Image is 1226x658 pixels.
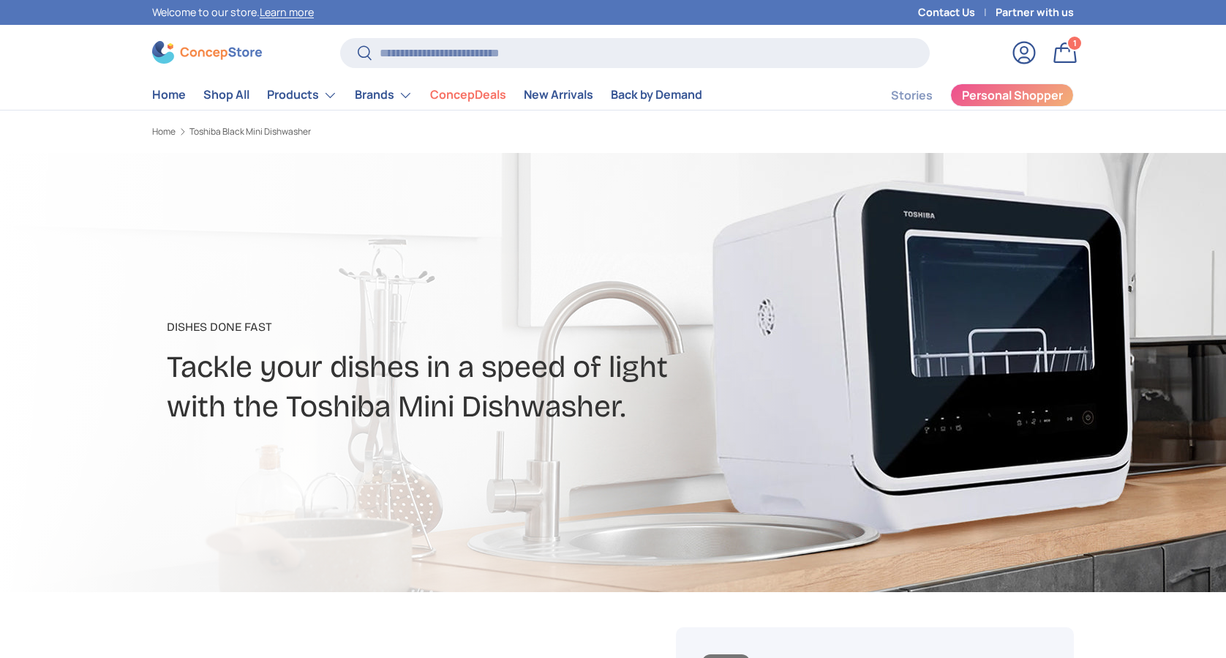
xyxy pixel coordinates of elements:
[962,89,1063,101] span: Personal Shopper
[611,81,702,109] a: Back by Demand
[152,127,176,136] a: Home
[167,348,729,427] h2: Tackle your dishes in a speed of light with the Toshiba Mini Dishwasher.
[203,81,249,109] a: Shop All
[260,5,314,19] a: Learn more
[152,125,641,138] nav: Breadcrumbs
[856,81,1074,110] nav: Secondary
[152,81,186,109] a: Home
[996,4,1074,20] a: Partner with us
[918,4,996,20] a: Contact Us
[1073,37,1077,48] span: 1
[167,318,729,336] p: Dishes Done Fast​
[891,81,933,110] a: Stories
[430,81,506,109] a: ConcepDeals
[950,83,1074,107] a: Personal Shopper
[258,81,346,110] summary: Products
[267,81,337,110] a: Products
[152,81,702,110] nav: Primary
[152,41,262,64] img: ConcepStore
[189,127,311,136] a: Toshiba Black Mini Dishwasher
[152,4,314,20] p: Welcome to our store.
[346,81,421,110] summary: Brands
[355,81,413,110] a: Brands
[524,81,593,109] a: New Arrivals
